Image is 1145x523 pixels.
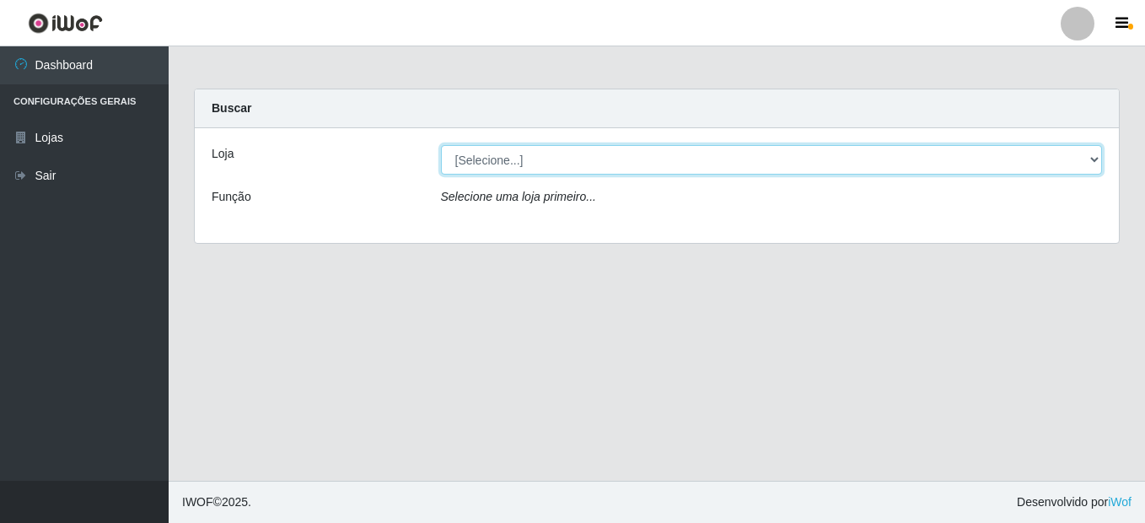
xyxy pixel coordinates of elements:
[28,13,103,34] img: CoreUI Logo
[212,101,251,115] strong: Buscar
[1108,495,1132,509] a: iWof
[212,145,234,163] label: Loja
[441,190,596,203] i: Selecione uma loja primeiro...
[182,493,251,511] span: © 2025 .
[182,495,213,509] span: IWOF
[212,188,251,206] label: Função
[1017,493,1132,511] span: Desenvolvido por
